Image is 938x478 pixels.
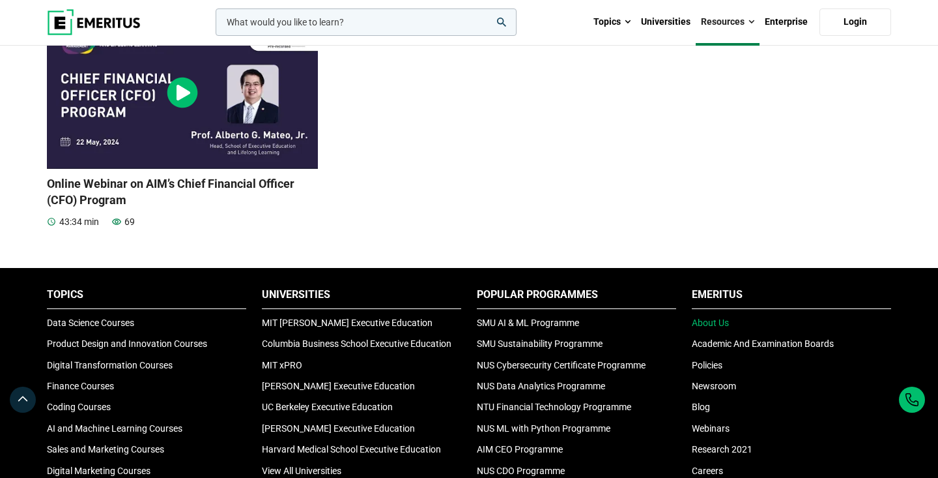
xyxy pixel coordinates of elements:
img: video-thumbnail [47,17,318,169]
a: Academic And Examination Boards [692,338,834,349]
a: Finance Courses [47,381,114,391]
a: MIT [PERSON_NAME] Executive Education [262,318,433,328]
a: SMU Sustainability Programme [477,338,603,349]
a: Webinars [692,423,730,434]
a: AIM CEO Programme [477,444,563,455]
a: Login [819,8,891,36]
a: Digital Marketing Courses [47,466,150,476]
a: About Us [692,318,729,328]
a: NUS ML with Python Programme [477,423,610,434]
a: video-thumbnail video-play-button Online Webinar on AIM’s Chief Financial Officer (CFO) Program 4... [47,17,318,230]
a: View All Universities [262,466,341,476]
a: [PERSON_NAME] Executive Education [262,381,415,391]
a: Data Science Courses [47,318,134,328]
a: Digital Transformation Courses [47,360,173,370]
p: 43:34 min [47,215,112,229]
a: Research 2021 [692,444,752,455]
img: video-play-button [167,77,198,108]
a: SMU AI & ML Programme [477,318,579,328]
a: Harvard Medical School Executive Education [262,444,441,455]
a: Careers [692,466,723,476]
a: NUS Cybersecurity Certificate Programme [477,360,646,370]
a: Coding Courses [47,402,111,412]
a: Product Design and Innovation Courses [47,338,207,349]
a: NUS CDO Programme [477,466,565,476]
a: Columbia Business School Executive Education [262,338,451,349]
h3: Online Webinar on AIM’s Chief Financial Officer (CFO) Program [47,175,318,208]
a: AI and Machine Learning Courses [47,423,182,434]
a: Policies [692,360,722,370]
a: MIT xPRO [262,360,302,370]
a: UC Berkeley Executive Education [262,402,393,412]
a: Blog [692,402,710,412]
a: Newsroom [692,381,736,391]
a: NTU Financial Technology Programme [477,402,631,412]
a: Sales and Marketing Courses [47,444,164,455]
p: 69 [112,215,135,229]
a: [PERSON_NAME] Executive Education [262,423,415,434]
a: NUS Data Analytics Programme [477,381,605,391]
input: woocommerce-product-search-field-0 [216,8,517,36]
